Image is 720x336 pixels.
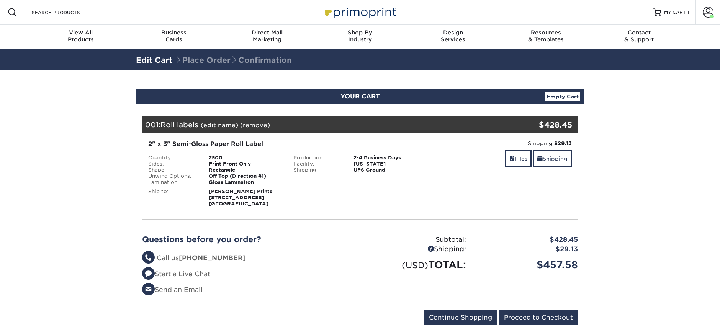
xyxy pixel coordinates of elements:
a: Files [505,150,532,167]
span: View All [34,29,128,36]
div: Services [406,29,499,43]
div: 2500 [203,155,288,161]
div: Subtotal: [360,235,472,245]
a: Resources& Templates [499,25,592,49]
li: Call us [142,253,354,263]
a: Send an Email [142,286,203,293]
strong: [PERSON_NAME] Prints [STREET_ADDRESS] [GEOGRAPHIC_DATA] [209,188,272,207]
div: Shipping: [360,244,472,254]
a: Start a Live Chat [142,270,210,278]
a: Edit Cart [136,56,172,65]
div: Shipping: [288,167,348,173]
input: Proceed to Checkout [499,310,578,325]
input: SEARCH PRODUCTS..... [31,8,106,17]
div: Sides: [142,161,203,167]
span: YOUR CART [340,93,380,100]
a: Empty Cart [545,92,580,101]
span: Design [406,29,499,36]
div: $457.58 [472,257,584,272]
strong: [PHONE_NUMBER] [179,254,246,262]
span: Business [128,29,221,36]
span: Roll labels [160,120,198,129]
div: Shape: [142,167,203,173]
div: & Support [592,29,686,43]
div: Shipping: [438,139,572,147]
div: Lamination: [142,179,203,185]
a: View AllProducts [34,25,128,49]
div: Quantity: [142,155,203,161]
div: TOTAL: [360,257,472,272]
a: (remove) [240,121,270,129]
div: $29.13 [472,244,584,254]
a: DesignServices [406,25,499,49]
div: 2-4 Business Days [348,155,432,161]
a: Shop ByIndustry [314,25,407,49]
div: 001: [142,116,505,133]
div: $428.45 [505,119,572,131]
div: Rectangle [203,167,288,173]
span: files [509,156,515,162]
div: 2" x 3" Semi-Gloss Paper Roll Label [148,139,427,149]
div: Print Front Only [203,161,288,167]
div: Facility: [288,161,348,167]
span: 1 [687,10,689,15]
small: (USD) [402,260,428,270]
div: $428.45 [472,235,584,245]
div: Products [34,29,128,43]
span: Place Order Confirmation [175,56,292,65]
span: Resources [499,29,592,36]
div: Off Top (Direction #1) [203,173,288,179]
div: Marketing [221,29,314,43]
span: Contact [592,29,686,36]
a: (edit name) [201,121,238,129]
a: Shipping [533,150,572,167]
h2: Questions before you order? [142,235,354,244]
span: Shop By [314,29,407,36]
div: Gloss Lamination [203,179,288,185]
a: Direct MailMarketing [221,25,314,49]
span: shipping [537,156,543,162]
strong: $29.13 [554,140,572,146]
span: Direct Mail [221,29,314,36]
div: Ship to: [142,188,203,207]
div: & Templates [499,29,592,43]
div: Industry [314,29,407,43]
a: Contact& Support [592,25,686,49]
div: [US_STATE] [348,161,432,167]
div: Unwind Options: [142,173,203,179]
span: MY CART [664,9,686,16]
input: Continue Shopping [424,310,497,325]
a: BusinessCards [128,25,221,49]
img: Primoprint [322,4,398,20]
div: UPS Ground [348,167,432,173]
div: Production: [288,155,348,161]
div: Cards [128,29,221,43]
